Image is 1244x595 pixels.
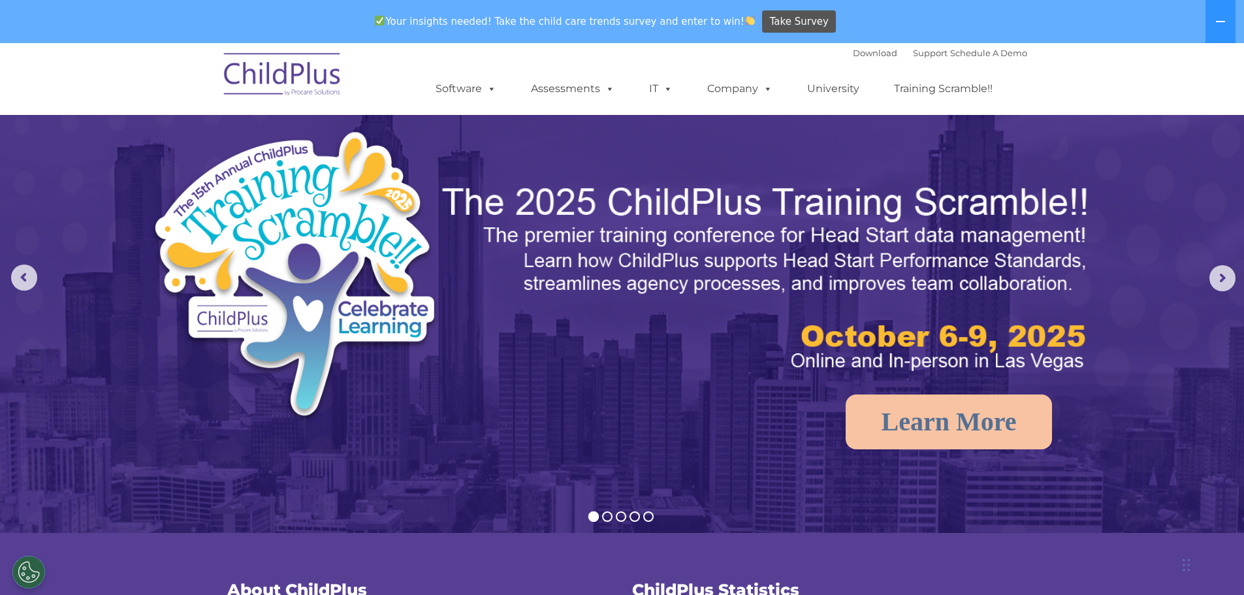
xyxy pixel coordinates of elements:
[913,48,948,58] a: Support
[1030,454,1244,595] iframe: Chat Widget
[1183,545,1190,585] div: Drag
[636,76,686,102] a: IT
[745,16,755,25] img: 👏
[518,76,628,102] a: Assessments
[846,394,1053,449] a: Learn More
[762,10,836,33] a: Take Survey
[881,76,1006,102] a: Training Scramble!!
[375,16,385,25] img: ✅
[770,10,829,33] span: Take Survey
[853,48,897,58] a: Download
[794,76,872,102] a: University
[370,8,761,34] span: Your insights needed! Take the child care trends survey and enter to win!
[950,48,1027,58] a: Schedule A Demo
[423,76,509,102] a: Software
[12,556,45,588] button: Cookies Settings
[694,76,786,102] a: Company
[853,48,1027,58] font: |
[217,44,348,109] img: ChildPlus by Procare Solutions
